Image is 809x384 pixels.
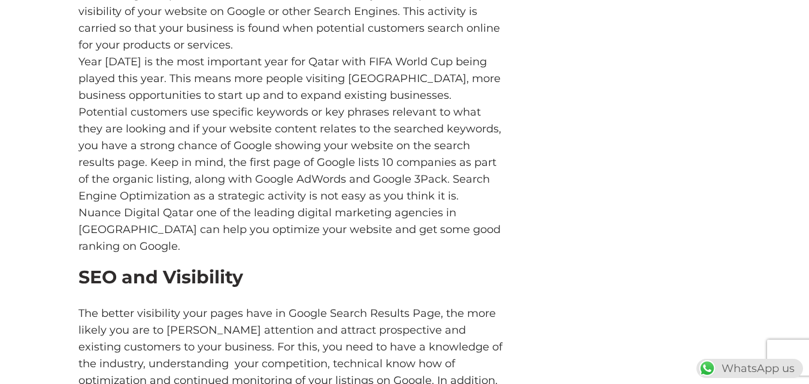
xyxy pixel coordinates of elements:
[698,359,717,378] img: WhatsApp
[78,53,504,104] p: Year [DATE] is the most important year for Qatar with FIFA World Cup being played this year. This...
[78,104,504,255] p: Potential customers use specific keywords or key phrases relevant to what they are looking and if...
[696,362,803,375] a: WhatsAppWhatsApp us
[78,255,504,300] h3: SEO and Visibility
[696,359,803,378] div: WhatsApp us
